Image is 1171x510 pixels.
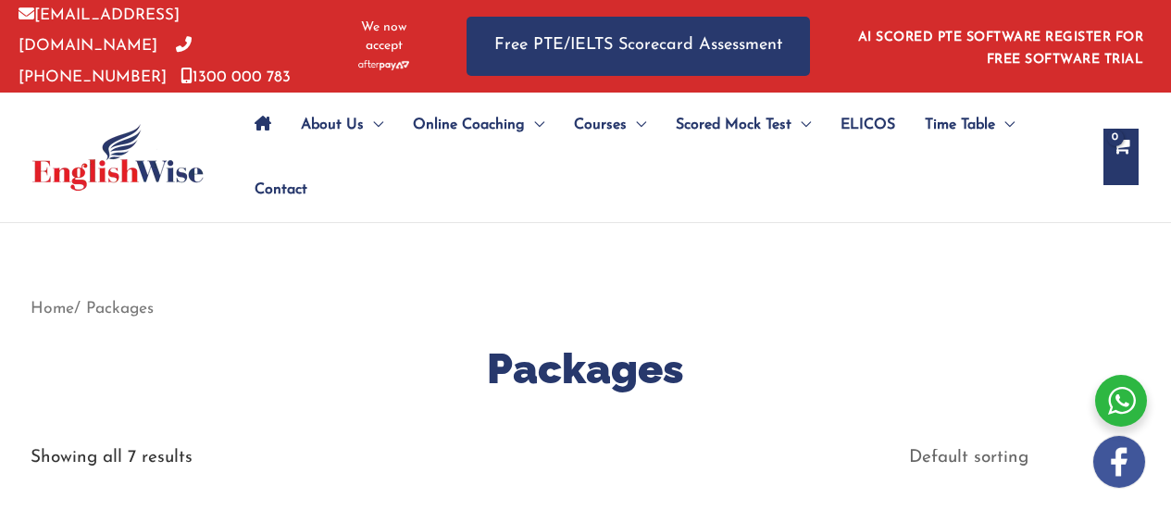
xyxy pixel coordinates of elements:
[467,17,810,75] a: Free PTE/IELTS Scorecard Assessment
[847,16,1152,76] aside: Header Widget 1
[894,440,1140,475] select: Shop order
[995,93,1015,157] span: Menu Toggle
[32,124,204,191] img: cropped-ew-logo
[31,449,193,466] p: Showing all 7 results
[1093,436,1145,488] img: white-facebook.png
[661,93,826,157] a: Scored Mock TestMenu Toggle
[791,93,811,157] span: Menu Toggle
[559,93,661,157] a: CoursesMenu Toggle
[398,93,559,157] a: Online CoachingMenu Toggle
[364,93,383,157] span: Menu Toggle
[31,301,74,317] a: Home
[181,69,291,85] a: 1300 000 783
[627,93,646,157] span: Menu Toggle
[910,93,1029,157] a: Time TableMenu Toggle
[19,38,192,84] a: [PHONE_NUMBER]
[525,93,544,157] span: Menu Toggle
[858,31,1144,67] a: AI SCORED PTE SOFTWARE REGISTER FOR FREE SOFTWARE TRIAL
[255,157,307,222] span: Contact
[240,157,307,222] a: Contact
[574,93,627,157] span: Courses
[925,93,995,157] span: Time Table
[841,93,895,157] span: ELICOS
[358,60,409,70] img: Afterpay-Logo
[240,93,1085,222] nav: Site Navigation: Main Menu
[826,93,910,157] a: ELICOS
[19,7,180,54] a: [EMAIL_ADDRESS][DOMAIN_NAME]
[1103,129,1139,185] a: View Shopping Cart, empty
[676,93,791,157] span: Scored Mock Test
[413,93,525,157] span: Online Coaching
[31,293,1141,324] nav: Breadcrumb
[31,340,1141,398] h1: Packages
[301,93,364,157] span: About Us
[286,93,398,157] a: About UsMenu Toggle
[347,19,420,56] span: We now accept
